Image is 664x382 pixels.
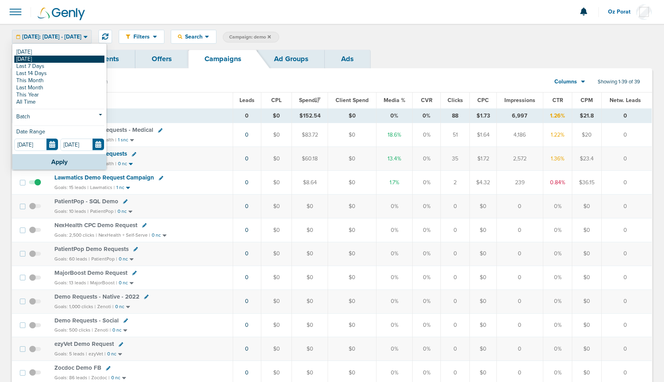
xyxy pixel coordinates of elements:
[572,171,602,195] td: $36.15
[543,313,572,337] td: 0%
[581,97,593,104] span: CPM
[441,313,470,337] td: 0
[441,337,470,361] td: 0
[602,123,652,147] td: 0
[413,171,441,195] td: 0%
[14,63,104,70] a: Last 7 Days
[470,218,497,242] td: $0
[497,289,543,313] td: 0
[543,147,572,171] td: 1.36%
[292,242,328,266] td: $0
[90,280,117,286] small: MajorBoost |
[261,171,292,195] td: $0
[54,198,118,205] span: PatientPop - SQL Demo
[598,79,640,85] span: Showing 1-39 of 39
[470,108,497,123] td: $1.73
[421,97,432,104] span: CVR
[97,304,114,309] small: Zenoti |
[376,195,413,218] td: 0%
[572,242,602,266] td: $0
[14,77,104,84] a: This Month
[572,337,602,361] td: $0
[413,123,441,147] td: 0%
[543,266,572,289] td: 0%
[89,351,106,357] small: ezyVet |
[95,327,111,333] small: Zenoti |
[91,375,110,380] small: Zocdoc |
[152,232,161,238] small: 0 nc
[14,91,104,98] a: This Year
[328,289,376,313] td: $0
[271,97,282,104] span: CPL
[38,8,85,20] img: Genly
[543,171,572,195] td: 0.84%
[229,34,271,41] span: Campaign: demo
[245,250,249,257] a: 0
[292,171,328,195] td: $8.64
[328,147,376,171] td: $0
[376,266,413,289] td: 0%
[504,97,535,104] span: Impressions
[245,298,249,305] a: 0
[602,147,652,171] td: 0
[497,147,543,171] td: 2,572
[261,195,292,218] td: $0
[470,337,497,361] td: $0
[261,266,292,289] td: $0
[441,289,470,313] td: 0
[602,108,652,123] td: 0
[328,313,376,337] td: $0
[497,171,543,195] td: 239
[543,289,572,313] td: 0%
[497,337,543,361] td: 0
[441,195,470,218] td: 0
[80,50,135,68] a: Clients
[543,195,572,218] td: 0%
[610,97,641,104] span: Netw. Leads
[572,195,602,218] td: $0
[376,313,413,337] td: 0%
[602,266,652,289] td: 0
[261,313,292,337] td: $0
[292,337,328,361] td: $0
[572,289,602,313] td: $0
[376,218,413,242] td: 0%
[12,154,106,170] button: Apply
[54,351,87,357] small: Goals: 5 leads |
[130,33,153,40] span: Filters
[328,337,376,361] td: $0
[261,108,292,123] td: $0
[328,171,376,195] td: $0
[470,195,497,218] td: $0
[22,34,81,40] span: [DATE]: [DATE] - [DATE]
[245,227,249,233] a: 0
[413,218,441,242] td: 0%
[470,289,497,313] td: $0
[261,218,292,242] td: $0
[112,327,122,333] small: 0 nc
[328,195,376,218] td: $0
[12,50,80,68] a: Dashboard
[602,171,652,195] td: 0
[118,137,128,143] small: 1 snc
[413,195,441,218] td: 0%
[441,108,470,123] td: 88
[245,155,249,162] a: 0
[543,218,572,242] td: 0%
[441,171,470,195] td: 2
[552,97,563,104] span: CTR
[336,97,369,104] span: Client Spend
[233,108,261,123] td: 0
[413,266,441,289] td: 0%
[470,313,497,337] td: $0
[328,123,376,147] td: $0
[497,266,543,289] td: 0
[258,50,325,68] a: Ad Groups
[572,313,602,337] td: $0
[497,218,543,242] td: 0
[107,351,116,357] small: 0 nc
[572,266,602,289] td: $0
[376,123,413,147] td: 18.6%
[376,242,413,266] td: 0%
[292,266,328,289] td: $0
